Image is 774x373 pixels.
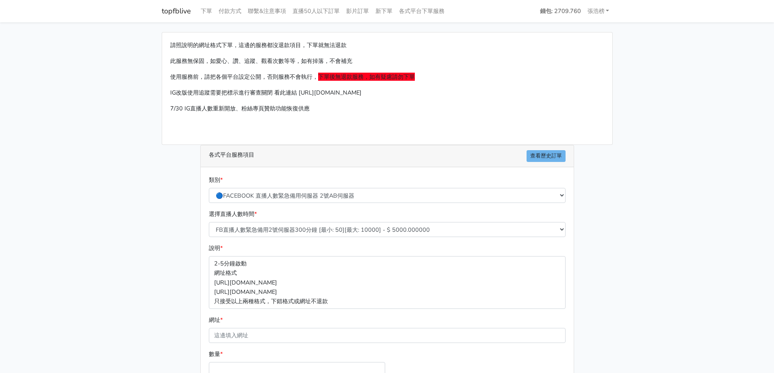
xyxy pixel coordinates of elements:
[209,328,566,343] input: 這邊填入網址
[197,3,215,19] a: 下單
[215,3,245,19] a: 付款方式
[170,56,604,66] p: 此服務無保固，如愛心、讚、追蹤、觀看次數等等，如有掉落，不會補充
[162,3,191,19] a: topfblive
[170,104,604,113] p: 7/30 IG直播人數重新開放、粉絲專頁贊助功能恢復供應
[289,3,343,19] a: 直播50人以下訂單
[245,3,289,19] a: 聯繫&注意事項
[396,3,448,19] a: 各式平台下單服務
[201,145,574,167] div: 各式平台服務項目
[537,3,584,19] a: 錢包: 2709.760
[318,73,415,81] span: 下單後無退款服務，如有疑慮請勿下單
[540,7,581,15] strong: 錢包: 2709.760
[170,88,604,97] p: IG改版使用追蹤需要把標示進行審查關閉 看此連結 [URL][DOMAIN_NAME]
[584,3,613,19] a: 張浩榜
[527,150,566,162] a: 查看歷史訂單
[209,175,223,185] label: 類別
[170,41,604,50] p: 請照說明的網址格式下單，這邊的服務都沒退款項目，下單就無法退款
[343,3,372,19] a: 影片訂單
[209,349,223,359] label: 數量
[209,256,566,308] p: 2-5分鐘啟動 網址格式 [URL][DOMAIN_NAME] [URL][DOMAIN_NAME] 只接受以上兩種格式，下錯格式或網址不退款
[372,3,396,19] a: 新下單
[209,244,223,253] label: 說明
[170,72,604,82] p: 使用服務前，請把各個平台設定公開，否則服務不會執行，
[209,209,257,219] label: 選擇直播人數時間
[209,315,223,325] label: 網址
